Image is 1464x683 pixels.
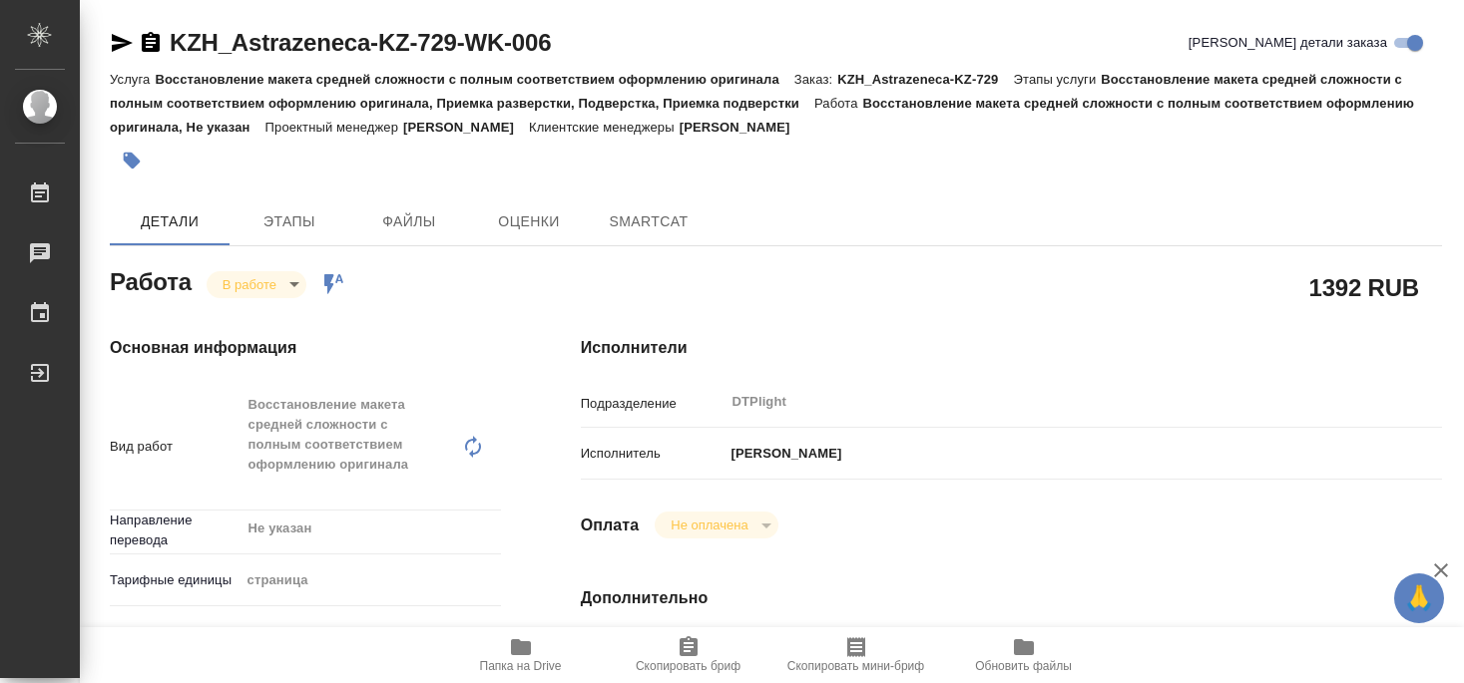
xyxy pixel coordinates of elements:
[581,513,640,537] h4: Оплата
[581,336,1442,360] h4: Исполнители
[665,516,753,533] button: Не оплачена
[794,72,837,87] p: Заказ:
[481,209,577,234] span: Оценки
[1309,270,1419,304] h2: 1392 RUB
[1014,72,1102,87] p: Этапы услуги
[581,394,725,414] p: Подразделение
[110,570,241,590] p: Тарифные единицы
[636,659,740,673] span: Скопировать бриф
[655,512,777,538] div: В работе
[242,209,337,234] span: Этапы
[581,586,1442,610] h4: Дополнительно
[361,209,457,234] span: Файлы
[1394,573,1444,623] button: 🙏
[1189,33,1387,53] span: [PERSON_NAME] детали заказа
[529,120,680,135] p: Клиентские менеджеры
[110,139,154,182] button: Добавить тэг
[170,29,551,56] a: KZH_Astrazeneca-KZ-729-WK-006
[581,444,725,464] p: Исполнитель
[480,659,562,673] span: Папка на Drive
[975,659,1072,673] span: Обновить файлы
[725,444,842,464] p: [PERSON_NAME]
[437,627,605,683] button: Папка на Drive
[110,511,241,550] p: Направление перевода
[837,72,1013,87] p: KZH_Astrazeneca-KZ-729
[265,120,403,135] p: Проектный менеджер
[207,271,306,298] div: В работе
[814,96,863,111] p: Работа
[110,262,192,298] h2: Работа
[122,209,218,234] span: Детали
[680,120,805,135] p: [PERSON_NAME]
[241,617,501,646] input: ✎ Введи что-нибудь
[787,659,924,673] span: Скопировать мини-бриф
[605,627,772,683] button: Скопировать бриф
[110,622,241,642] p: Кол-во единиц
[139,31,163,55] button: Скопировать ссылку
[155,72,793,87] p: Восстановление макета средней сложности с полным соответствием оформлению оригинала
[217,276,282,293] button: В работе
[601,209,697,234] span: SmartCat
[403,120,529,135] p: [PERSON_NAME]
[110,31,134,55] button: Скопировать ссылку для ЯМессенджера
[241,563,501,597] div: страница
[110,72,155,87] p: Услуга
[110,336,501,360] h4: Основная информация
[1402,577,1436,619] span: 🙏
[110,437,241,457] p: Вид работ
[940,627,1108,683] button: Обновить файлы
[772,627,940,683] button: Скопировать мини-бриф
